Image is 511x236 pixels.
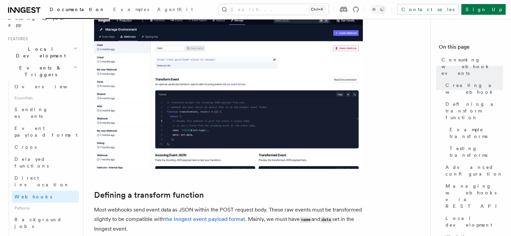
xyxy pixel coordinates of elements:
a: Sign Up [461,4,506,15]
span: Advanced configuration [445,164,503,177]
a: AgentKit [153,2,197,18]
span: Local development [445,215,503,228]
span: Delayed functions [14,156,49,169]
a: Local development [443,212,503,231]
a: Managing webhooks via REST API [443,180,503,212]
span: Crons [14,144,37,150]
span: Examples [113,7,149,12]
button: Local Development [5,43,79,62]
a: Defining a transform function [94,190,204,200]
a: Crons [12,141,79,153]
span: Example transforms [450,126,503,140]
button: Events & Triggers [5,62,79,81]
h4: On this page [439,43,503,54]
a: Overview [12,81,79,93]
span: Documentation [50,7,105,12]
a: Background jobs [12,214,79,232]
span: Managing webhooks via REST API [445,183,503,209]
a: Documentation [46,2,109,19]
span: Features [5,36,28,42]
a: Contact sales [397,4,459,15]
a: Event payload format [12,122,79,141]
a: the Inngest event payload format [164,216,245,222]
code: data [320,217,332,223]
span: Webhooks [14,194,52,199]
a: Testing transforms [447,142,503,161]
span: Overview [14,84,84,89]
span: Creating a webhook [445,82,503,95]
span: Essentials [12,93,79,103]
span: Local Development [5,46,73,59]
span: AgentKit [157,7,193,12]
a: Delayed functions [12,153,79,172]
span: Background jobs [14,217,62,229]
span: Event payload format [14,126,78,138]
a: Example transforms [447,124,503,142]
a: Sending events [12,103,79,122]
span: Consuming webhook events [441,56,503,77]
a: Webhooks [12,191,79,203]
img: Inngest dashboard showing a newly created webhook [94,16,363,169]
span: Sending events [14,107,48,119]
button: Toggle dark mode [370,5,386,13]
a: Setting up your app [5,12,79,31]
a: Examples [109,2,153,18]
p: Most webhooks send event data as JSON within the POST request body. These raw events must be tran... [94,205,363,234]
span: Direct invocation [14,175,70,187]
a: Creating a webhook [443,79,503,98]
a: Consuming webhook events [439,54,503,79]
a: Direct invocation [12,172,79,191]
span: Patterns [12,203,79,214]
span: Events & Triggers [5,64,73,78]
code: name [300,217,311,223]
button: Search...Ctrl+K [218,4,329,15]
span: Defining a transform function [445,101,503,121]
span: Testing transforms [450,145,503,158]
a: Advanced configuration [443,161,503,180]
a: Defining a transform function [443,98,503,124]
kbd: Ctrl+K [309,6,325,13]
